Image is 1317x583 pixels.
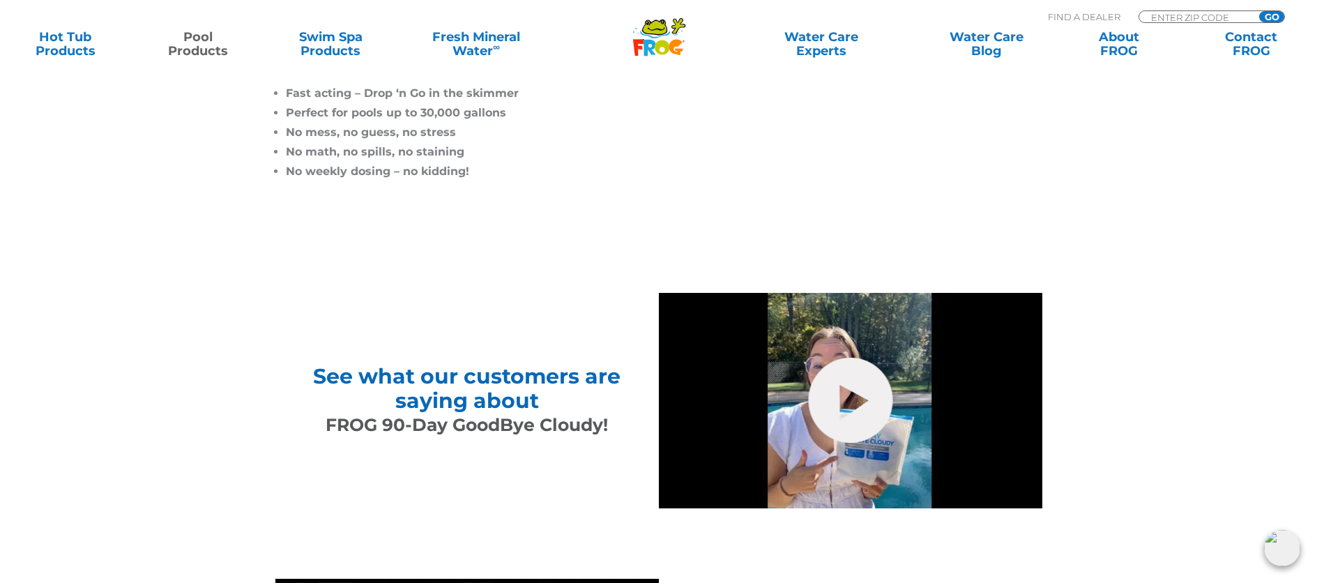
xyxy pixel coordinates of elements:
[412,30,541,58] a: Fresh MineralWater∞
[286,165,469,178] span: No weekly dosing – no kidding!
[935,30,1038,58] a: Water CareBlog
[310,413,624,437] h3: FROG 90-Day GoodBye Cloudy!
[1264,530,1300,566] img: openIcon
[1150,11,1244,23] input: Zip Code Form
[286,84,614,103] li: Fast acting – Drop ‘n Go in the skimmer
[1067,30,1171,58] a: AboutFROG
[738,30,905,58] a: Water CareExperts
[1200,30,1303,58] a: ContactFROG
[1259,11,1284,22] input: GO
[286,103,614,123] li: Perfect for pools up to 30,000 gallons
[14,30,117,58] a: Hot TubProducts
[286,145,464,158] span: No math, no spills, no staining
[146,30,250,58] a: PoolProducts
[493,41,500,52] sup: ∞
[286,126,456,139] span: No mess, no guess, no stress
[1048,10,1120,23] p: Find A Dealer
[279,30,382,58] a: Swim SpaProducts
[313,363,621,414] span: See what our customers are saying about
[659,293,1042,508] img: FROG 90-Day Goodbye Cloudy UGC Video Image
